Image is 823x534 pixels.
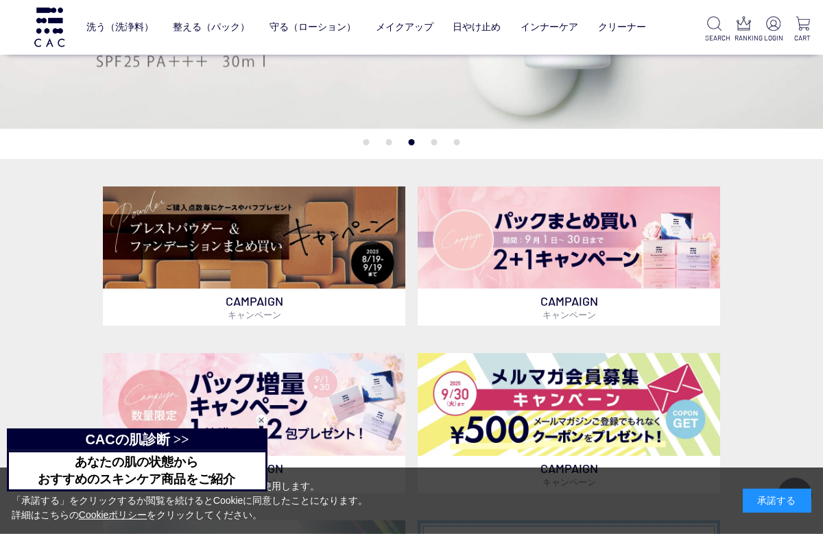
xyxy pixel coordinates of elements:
p: SEARCH [705,33,724,43]
a: クリーナー [598,11,646,43]
a: Cookieポリシー [79,509,147,520]
a: RANKING [735,16,753,43]
a: パックキャンペーン2+1 パックキャンペーン2+1 CAMPAIGNキャンペーン [418,186,720,326]
a: メルマガ会員募集 メルマガ会員募集 CAMPAIGNキャンペーン [418,353,720,493]
a: SEARCH [705,16,724,43]
p: CAMPAIGN [418,456,720,493]
a: パック増量キャンペーン パック増量キャンペーン CAMPAIGNキャンペーン [103,353,405,493]
button: 1 of 5 [363,139,370,145]
a: インナーケア [521,11,578,43]
a: CART [794,16,812,43]
span: キャンペーン [542,309,596,320]
img: メルマガ会員募集 [418,353,720,456]
span: キャンペーン [228,309,281,320]
a: ベースメイクキャンペーン ベースメイクキャンペーン CAMPAIGNキャンペーン [103,186,405,326]
a: 守る（ローション） [270,11,356,43]
button: 2 of 5 [386,139,392,145]
p: LOGIN [764,33,783,43]
a: 洗う（洗浄料） [86,11,154,43]
button: 5 of 5 [454,139,460,145]
img: ベースメイクキャンペーン [103,186,405,289]
a: 整える（パック） [173,11,250,43]
img: パックキャンペーン2+1 [418,186,720,289]
p: CAMPAIGN [418,289,720,326]
button: 4 of 5 [431,139,438,145]
a: 日やけ止め [453,11,501,43]
p: CAMPAIGN [103,289,405,326]
button: 3 of 5 [409,139,415,145]
p: CART [794,33,812,43]
img: パック増量キャンペーン [103,353,405,456]
img: logo [32,8,67,47]
div: 承諾する [743,489,811,513]
div: 当サイトでは、お客様へのサービス向上のためにCookieを使用します。 「承諾する」をクリックするか閲覧を続けるとCookieに同意したことになります。 詳細はこちらの をクリックしてください。 [12,479,368,522]
a: LOGIN [764,16,783,43]
a: メイクアップ [376,11,433,43]
p: RANKING [735,33,753,43]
